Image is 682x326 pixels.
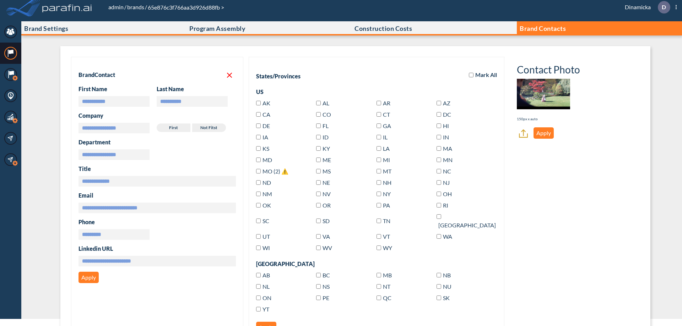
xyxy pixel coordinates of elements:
span: Nova Scotia(Canada) [323,283,330,290]
input: NS [316,284,321,289]
input: NY [377,192,381,196]
input: WV [316,245,321,250]
a: brands [126,4,145,10]
h3: Department [79,139,236,146]
span: Massachusetts(US) [443,145,452,152]
span: Minnesota(US) [443,156,453,163]
span: Michigan(US) [383,156,390,163]
input: KY [316,146,321,151]
span: Montana(US) [383,168,391,175]
input: IA [256,135,261,139]
span: New Jersey(US) [443,179,450,186]
span: Indiana(US) [443,134,449,140]
span: Kentucky(US) [323,145,330,152]
input: CT [377,112,381,117]
span: Hawaii(US) [443,122,449,129]
a: admin [108,4,124,10]
span: Delaware(US) [262,122,270,129]
input: MT [377,169,381,173]
input: OH [437,192,441,196]
span: North Carolina(US) [443,168,451,175]
input: CO [316,112,321,117]
span: Alberta(Canada) [262,272,270,278]
input: HI [437,123,441,128]
p: Brand Contacts [520,25,566,32]
p: D [662,4,666,10]
input: BC [316,273,321,277]
span: New Mexico(US) [262,190,272,197]
input: PE [316,295,321,300]
input: DC [437,112,441,117]
input: NM [256,192,261,196]
input: CA [256,112,261,117]
input: GA [377,123,381,128]
span: Idaho(US) [323,134,329,140]
h3: Company [79,112,236,119]
h3: First Name [79,85,157,93]
input: DE [256,123,261,128]
input: MA [437,146,441,151]
span: South Dakota(US) [323,217,330,224]
span: Maryland(US) [262,156,272,163]
input: AB [256,273,261,277]
button: Apply [79,272,99,283]
input: VA [316,234,321,239]
input: TN [377,219,381,223]
h3: Last Name [157,85,235,93]
input: AL [316,101,321,105]
span: Maine(US) [323,156,331,163]
span: Arizona(US) [443,100,450,106]
span: Texas(US) [438,222,496,228]
input: MD [256,158,261,162]
input: Mark All [469,73,473,77]
span: Illinois(US) [383,134,388,140]
input: MN [437,158,441,162]
span: Iowa(US) [262,134,268,140]
span: Mark All [475,71,497,78]
input: RI [437,203,441,208]
span: Northwest Territories(Canada) [383,283,390,290]
button: Delete contact [223,70,236,80]
span: New York(US) [383,190,391,197]
input: NJ [437,180,441,185]
span: California(US) [262,111,270,118]
input: NC [437,169,441,173]
li: / [108,3,126,11]
input: MO (2) ⚠️ [256,169,261,173]
h3: Email [79,192,236,199]
span: North Dakota(US) [262,179,271,186]
span: Quebec(Canada) [383,294,391,301]
button: Brand Settings [21,21,186,35]
h3: Title [79,165,236,172]
span: Prince Edward Island(Canada) [323,294,329,301]
p: Brand Settings [24,25,68,32]
span: Wisconsin(US) [262,244,270,251]
input: ID [316,135,321,139]
span: Virginia(US) [323,233,330,240]
input: OR [316,203,321,208]
input: NT [377,284,381,289]
input: IN [437,135,441,139]
div: [GEOGRAPHIC_DATA] [256,260,497,267]
input: LA [377,146,381,151]
span: Ohio(US) [443,190,452,197]
span: Wyoming(US) [383,244,392,251]
span: Colorado(US) [323,111,331,118]
button: Brand Contacts [517,21,682,35]
input: ND [256,180,261,185]
span: Utah(US) [262,233,270,240]
input: MB [377,273,381,277]
h3: Contact Photo [517,64,580,76]
span: Louisiana(US) [383,145,390,152]
span: Tennessee(US) [383,217,390,224]
span: Ontario(Canada) [262,294,271,301]
span: Mississippi(US) [323,168,331,175]
span: Florida(US) [323,122,329,129]
span: Rhode Island(US) [443,202,448,209]
input: SK [437,295,441,300]
span: Oklahoma(US) [262,202,271,209]
div: Dinamicka [614,1,677,13]
input: NB [437,273,441,277]
span: Arkansas(US) [383,100,390,106]
input: NL [256,284,261,289]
